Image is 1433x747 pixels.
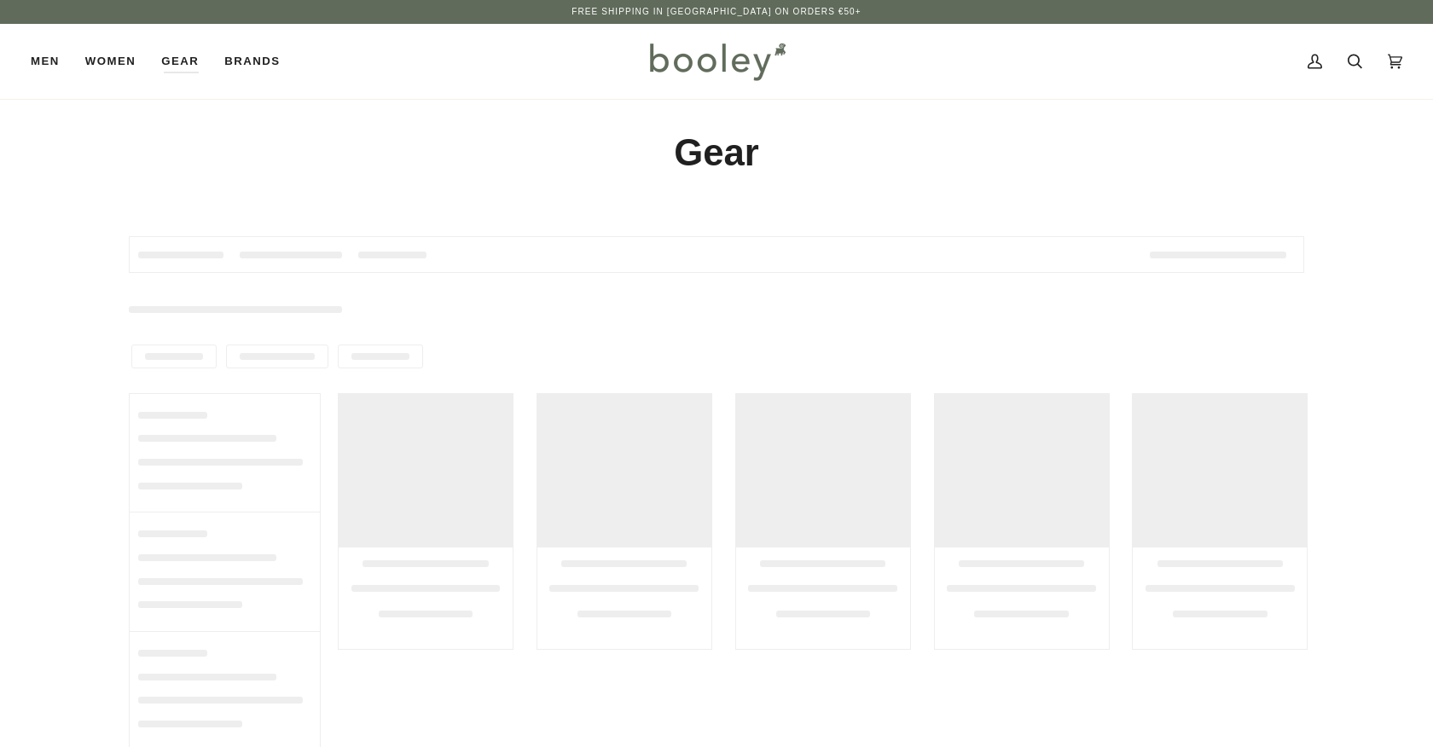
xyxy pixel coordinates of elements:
p: Free Shipping in [GEOGRAPHIC_DATA] on Orders €50+ [571,5,861,19]
span: Gear [161,53,199,70]
span: Men [31,53,60,70]
a: Brands [212,24,293,99]
h1: Gear [129,130,1304,177]
img: Booley [642,37,792,86]
span: Women [85,53,136,70]
a: Men [31,24,73,99]
a: Gear [148,24,212,99]
span: Brands [224,53,280,70]
a: Women [73,24,148,99]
